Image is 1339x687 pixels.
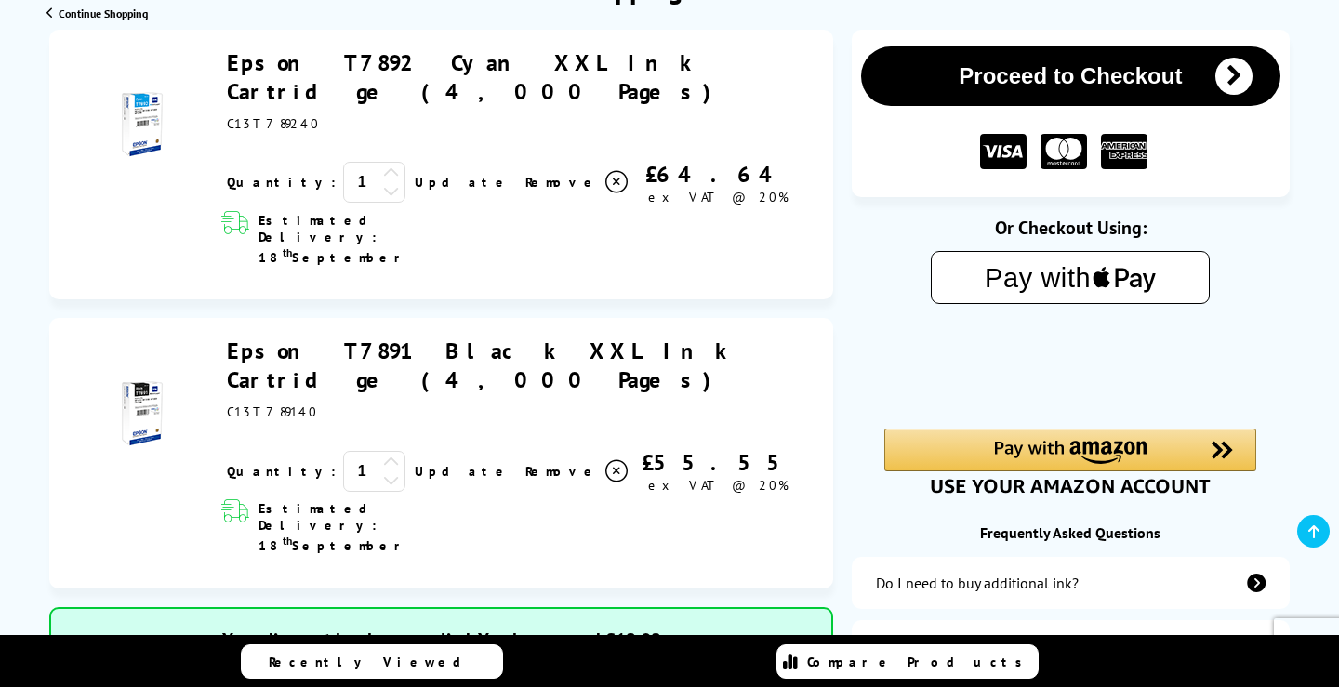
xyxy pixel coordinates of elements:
span: Quantity: [227,463,336,480]
span: ex VAT @ 20% [648,477,789,494]
div: Frequently Asked Questions [852,523,1290,542]
div: £64.64 [630,160,807,189]
span: C13T789240 [227,115,320,132]
img: VISA [980,134,1027,170]
img: MASTER CARD [1041,134,1087,170]
span: Your discount has been applied. You have saved £12.02 [222,628,661,652]
sup: th [283,245,292,259]
span: Continue Shopping [59,7,148,20]
sup: th [283,534,292,548]
span: Remove [525,174,599,191]
span: Estimated Delivery: 18 September [259,500,459,554]
span: Quantity: [227,174,336,191]
img: Epson T7891 Black XXL Ink Cartridge (4,000 Pages) [110,381,175,446]
a: Update [415,463,510,480]
span: Recently Viewed [269,654,480,670]
iframe: PayPal [884,334,1256,397]
a: Recently Viewed [241,644,503,679]
img: Epson T7892 Cyan XXL Ink Cartridge (4,000 Pages) [110,92,175,157]
span: Compare Products [807,654,1032,670]
a: Delete item from your basket [525,168,630,196]
a: Delete item from your basket [525,457,630,485]
img: American Express [1101,134,1147,170]
span: ex VAT @ 20% [648,189,789,205]
span: Estimated Delivery: 18 September [259,212,459,266]
button: Proceed to Checkout [861,46,1280,106]
a: Epson T7891 Black XXL Ink Cartridge (4,000 Pages) [227,337,738,394]
a: additional-ink [852,557,1290,609]
div: Do I need to buy additional ink? [876,574,1079,592]
a: Compare Products [776,644,1039,679]
div: Or Checkout Using: [852,216,1290,240]
div: Amazon Pay - Use your Amazon account [884,429,1256,494]
span: Remove [525,463,599,480]
a: Continue Shopping [46,7,148,20]
a: Epson T7892 Cyan XXL Ink Cartridge (4,000 Pages) [227,48,723,106]
span: C13T789140 [227,403,318,420]
a: items-arrive [852,620,1290,672]
div: £55.55 [630,448,807,477]
a: Update [415,174,510,191]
